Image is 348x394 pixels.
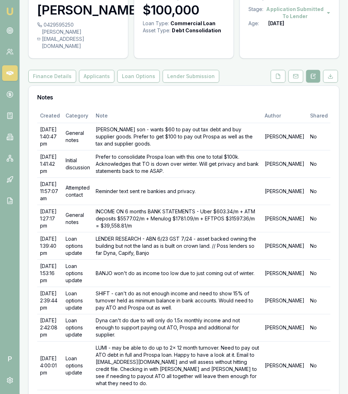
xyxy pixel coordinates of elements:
td: No [307,205,331,232]
th: Created [37,109,63,123]
td: General notes [63,205,93,232]
img: emu-icon-u.png [6,7,14,16]
td: [DATE] 4:00:01 pm [37,341,63,390]
th: Category [63,109,93,123]
td: [PERSON_NAME] [262,314,307,341]
td: INCOME ON 6 months BANK STATEMENTS - Uber $603.34/m + ATM deposits $5577.02/m + Menulog $1781.09/... [93,205,262,232]
div: Stage: [248,6,263,20]
td: [DATE] 1:39:40 pm [37,232,63,259]
div: 0429595250 [37,21,119,28]
div: Loan Type: [143,20,169,27]
a: Lender Submission [161,70,221,83]
button: Finance Details [28,70,76,83]
a: Loan Options [116,70,161,83]
td: [PERSON_NAME] [262,123,307,150]
td: [PERSON_NAME] [262,341,307,390]
h3: [PERSON_NAME] [37,3,119,17]
td: Initial discussion [63,150,93,177]
td: [DATE] 2:39:44 pm [37,287,63,314]
td: [PERSON_NAME] [262,232,307,259]
th: Note [93,109,262,123]
div: Age: [248,20,268,27]
td: No [307,314,331,341]
h3: Notes [37,94,331,100]
a: Finance Details [28,70,78,83]
div: Debt Consolidation [172,27,221,34]
td: No [307,341,331,390]
div: Commercial Loan [170,20,215,27]
td: No [307,232,331,259]
td: No [307,150,331,177]
td: Loan options update [63,259,93,287]
td: [PERSON_NAME] [262,259,307,287]
td: Reminder text sent re bankies and privacy. [93,177,262,205]
td: Loan options update [63,232,93,259]
td: No [307,287,331,314]
td: Loan options update [63,314,93,341]
td: [PERSON_NAME] [262,287,307,314]
td: [DATE] 1:27:17 pm [37,205,63,232]
td: Loan options update [63,341,93,390]
td: BANJO won't do as income too low due to just coming out of winter. [93,259,262,287]
td: Dyna can't do due to will only do 1.5x monthly income and not enough to support paying out ATO, P... [93,314,262,341]
td: [DATE] 1:40:47 pm [37,123,63,150]
div: [PERSON_NAME][EMAIL_ADDRESS][DOMAIN_NAME] [37,28,119,50]
div: [DATE] [268,20,284,27]
button: Applicants [79,70,114,83]
td: [PERSON_NAME] son - wants $60 to pay out tax debt and buy supplier goods. Prefer to get $100 to p... [93,123,262,150]
th: Author [262,109,307,123]
td: [DATE] 1:53:16 pm [37,259,63,287]
td: Prefer to consolidate Prospa loan with this one to total $100k. Acknowledges that TO is down over... [93,150,262,177]
td: No [307,177,331,205]
td: [DATE] 11:57:07 am [37,177,63,205]
td: SHIFT - can't do as not enough income and need to show 15% of turnover held as minimum balance in... [93,287,262,314]
h3: $100,000 [143,3,225,17]
td: [PERSON_NAME] [262,177,307,205]
td: No [307,259,331,287]
td: General notes [63,123,93,150]
button: Loan Options [117,70,160,83]
td: [PERSON_NAME] [262,150,307,177]
td: Attempted contact [63,177,93,205]
td: No [307,123,331,150]
th: Shared [307,109,331,123]
td: LUMI - may be able to do up to 2x 12 month turnover. Need to pay out ATO debt in full and Prospa ... [93,341,262,390]
td: [DATE] 1:41:42 pm [37,150,63,177]
td: Loan options update [63,287,93,314]
td: [DATE] 2:42:08 pm [37,314,63,341]
button: Application Submitted To Lender [263,6,331,20]
div: Asset Type : [143,27,170,34]
td: LENDER RESEARCH - ABN 6/23 GST 7/24 - asset backed owning the building but not the land as is bui... [93,232,262,259]
span: P [2,351,18,367]
a: Applicants [78,70,116,83]
td: [PERSON_NAME] [262,205,307,232]
button: Lender Submission [163,70,219,83]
